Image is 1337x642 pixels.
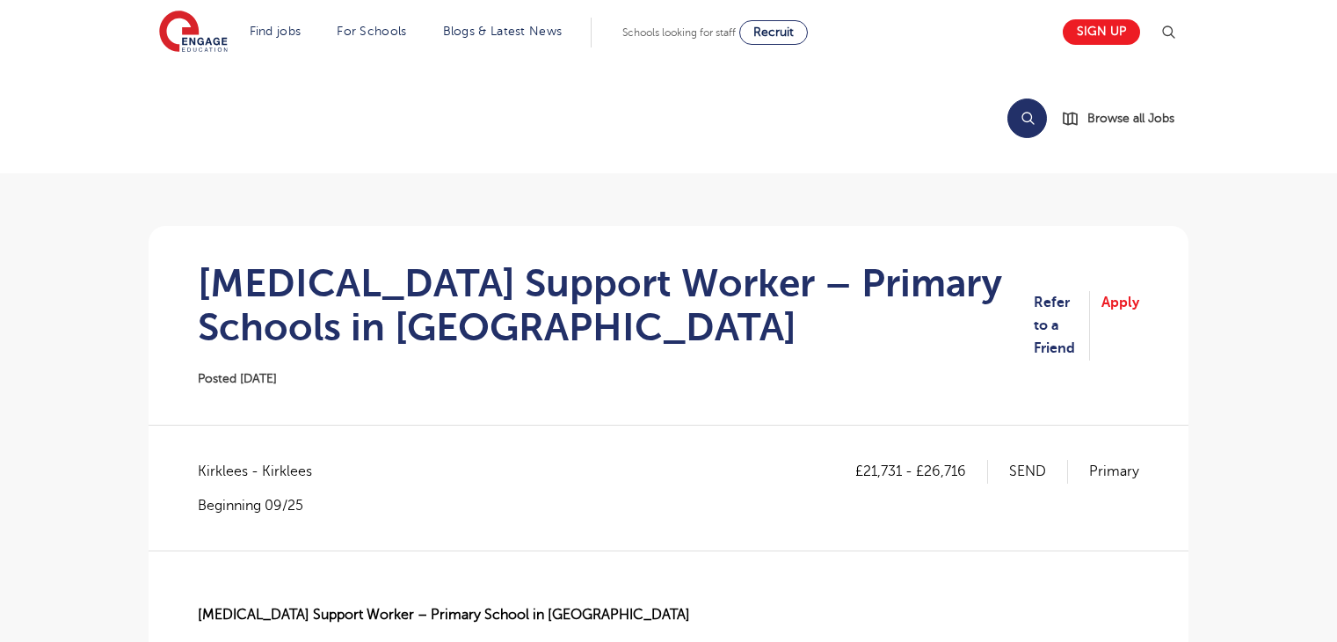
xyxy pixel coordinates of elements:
p: SEND [1009,460,1068,483]
span: Recruit [753,26,794,39]
a: Apply [1101,291,1139,361]
a: Refer to a Friend [1034,291,1090,361]
span: Kirklees - Kirklees [198,460,330,483]
p: £21,731 - £26,716 [855,460,988,483]
button: Search [1007,98,1047,138]
a: Sign up [1063,19,1140,45]
a: Find jobs [250,25,302,38]
span: Schools looking for staff [622,26,736,39]
span: Browse all Jobs [1087,108,1174,128]
strong: [MEDICAL_DATA] Support Worker – Primary School in [GEOGRAPHIC_DATA] [198,607,690,623]
a: Recruit [739,20,808,45]
img: Engage Education [159,11,228,55]
span: Posted [DATE] [198,372,277,385]
p: Primary [1089,460,1139,483]
a: Blogs & Latest News [443,25,563,38]
a: For Schools [337,25,406,38]
a: Browse all Jobs [1061,108,1188,128]
p: Beginning 09/25 [198,496,330,515]
h1: [MEDICAL_DATA] Support Worker – Primary Schools in [GEOGRAPHIC_DATA] [198,261,1034,349]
